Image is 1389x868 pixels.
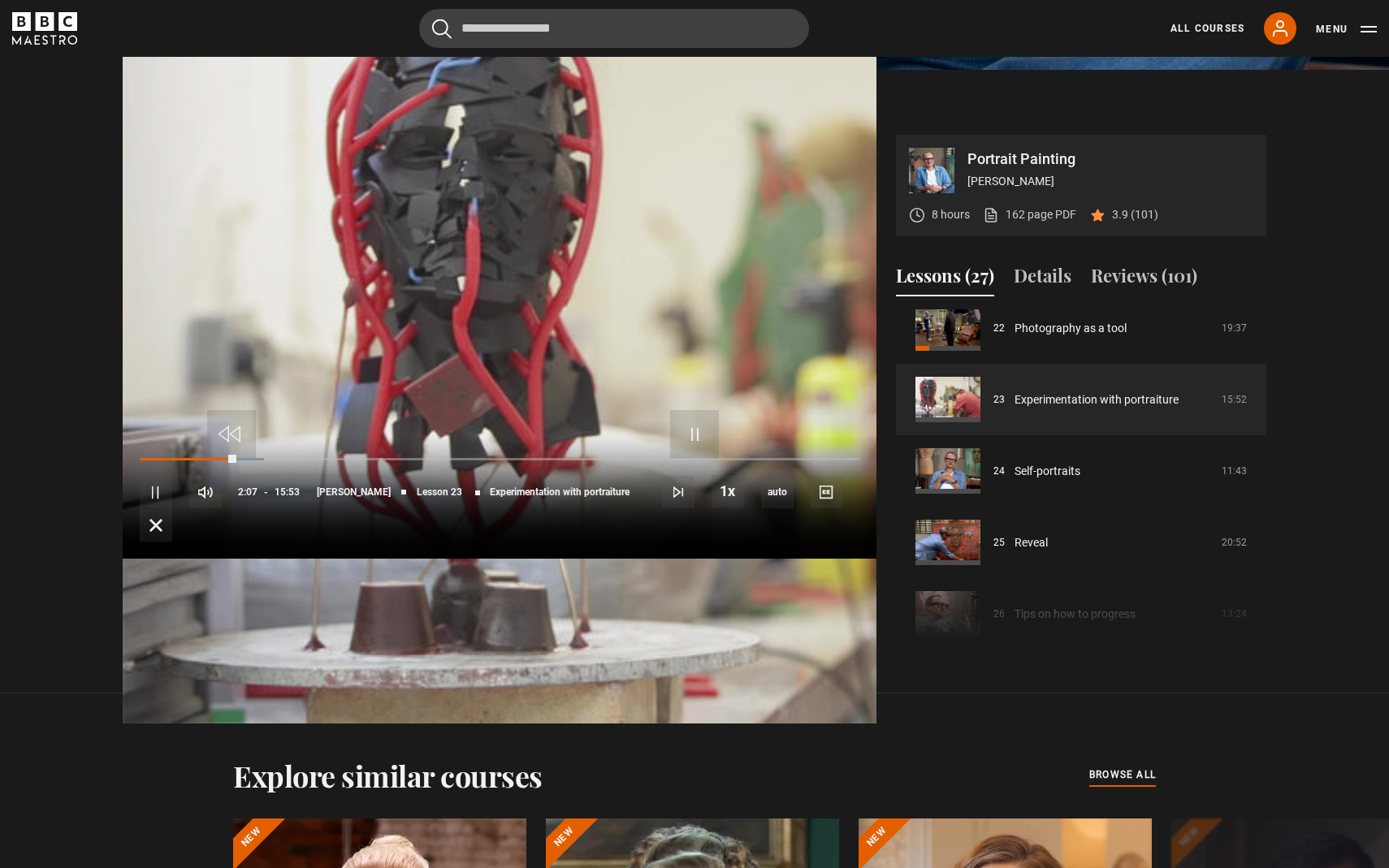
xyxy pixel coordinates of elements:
[1112,206,1158,223] p: 3.9 (101)
[1089,767,1156,783] span: browse all
[1091,262,1197,296] button: Reviews (101)
[932,206,970,223] p: 8 hours
[264,486,268,498] span: -
[761,476,794,508] span: auto
[432,19,452,39] button: Submit the search query
[1015,534,1048,551] a: Reveal
[662,476,694,508] button: Next Lesson
[275,477,300,507] span: 15:53
[896,262,994,296] button: Lessons (27)
[1089,767,1156,784] a: browse all
[983,206,1076,223] a: 162 page PDF
[967,173,1253,190] p: [PERSON_NAME]
[140,476,172,508] button: Pause
[419,9,809,48] input: Search
[1014,262,1071,296] button: Details
[1170,21,1244,36] a: All Courses
[233,758,543,792] h2: Explore similar courses
[417,487,462,497] span: Lesson 23
[238,477,257,507] span: 2:07
[761,476,794,508] div: Current quality: 1080p
[1015,463,1080,480] a: Self-portraits
[1015,391,1179,408] a: Experimentation with portraiture
[490,487,630,497] span: Experimentation with portraiture
[12,12,77,45] svg: BBC Maestro
[967,152,1253,166] p: Portrait Painting
[140,458,859,461] div: Progress Bar
[189,476,222,508] button: Mute
[1015,320,1127,337] a: Photography as a tool
[1316,21,1377,37] button: Toggle navigation
[810,476,842,508] button: Captions
[140,509,172,542] button: Fullscreen
[712,475,744,507] button: Playback Rate
[317,487,391,497] span: [PERSON_NAME]
[123,135,876,559] video-js: Video Player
